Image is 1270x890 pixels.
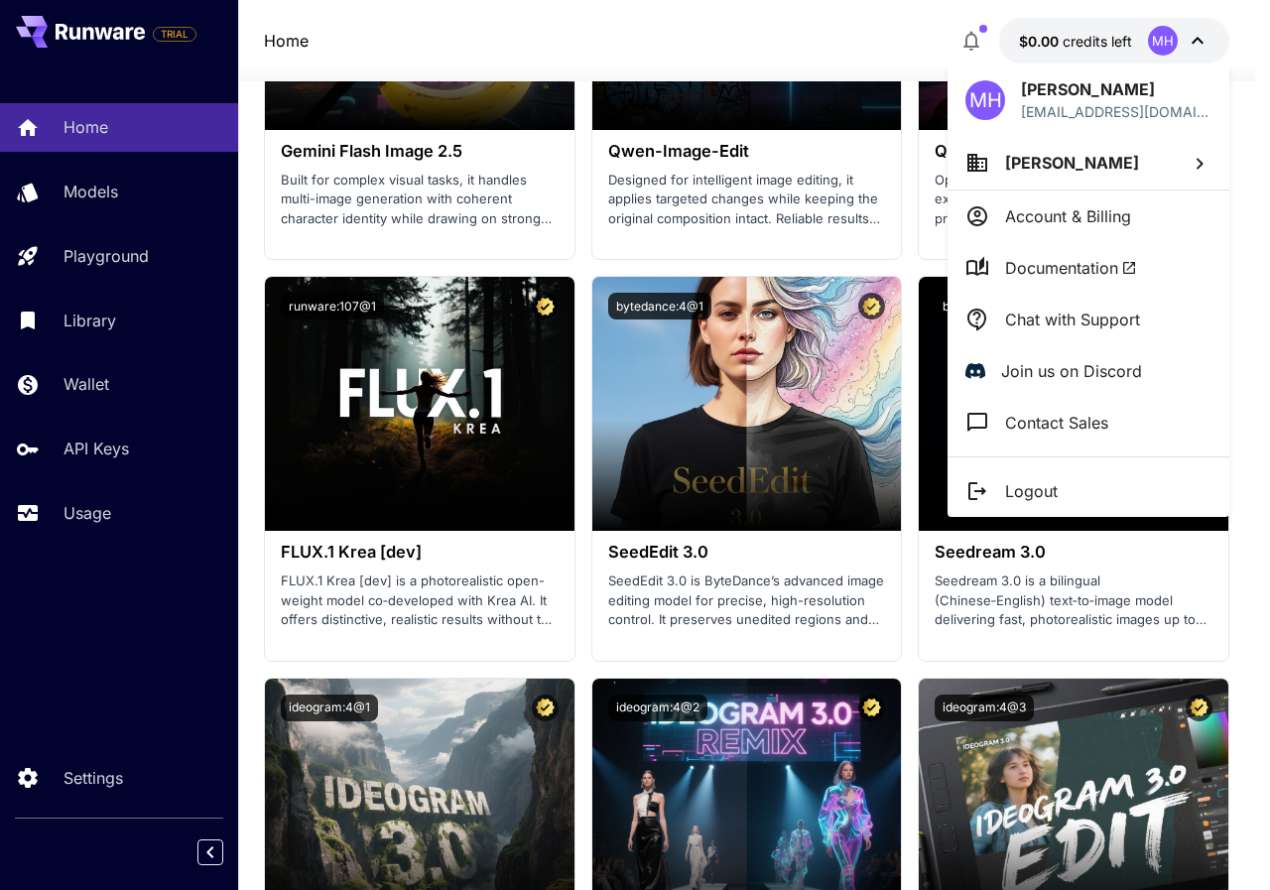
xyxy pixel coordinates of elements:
[1001,359,1142,383] p: Join us on Discord
[948,136,1229,190] button: [PERSON_NAME]
[1005,479,1058,503] p: Logout
[1005,256,1137,280] span: Documentation
[1005,153,1139,173] span: [PERSON_NAME]
[965,80,1005,120] div: MH
[1005,204,1131,228] p: Account & Billing
[1021,101,1211,122] div: chhamza7118@gmail.com
[1021,101,1211,122] p: [EMAIL_ADDRESS][DOMAIN_NAME]
[1005,308,1140,331] p: Chat with Support
[1005,411,1108,435] p: Contact Sales
[1021,77,1211,101] p: [PERSON_NAME]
